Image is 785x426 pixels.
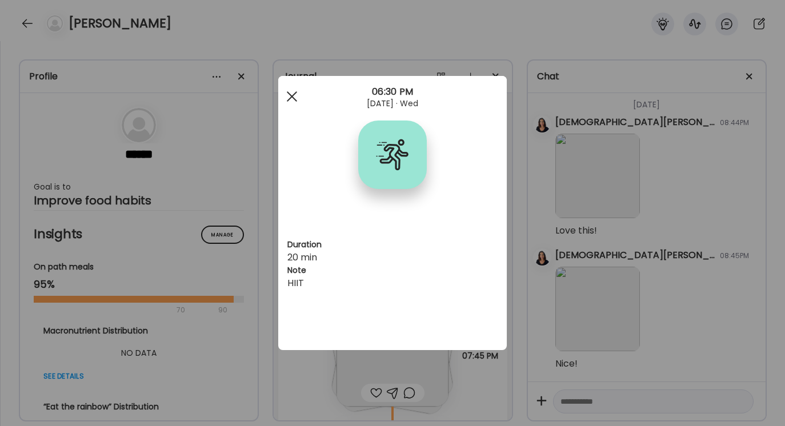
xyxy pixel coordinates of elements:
[287,276,498,290] div: HIIT
[287,264,498,276] h3: Note
[278,99,507,108] div: [DATE] · Wed
[278,85,507,99] div: 06:30 PM
[287,239,498,251] h3: Duration
[287,251,498,290] div: 20 min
